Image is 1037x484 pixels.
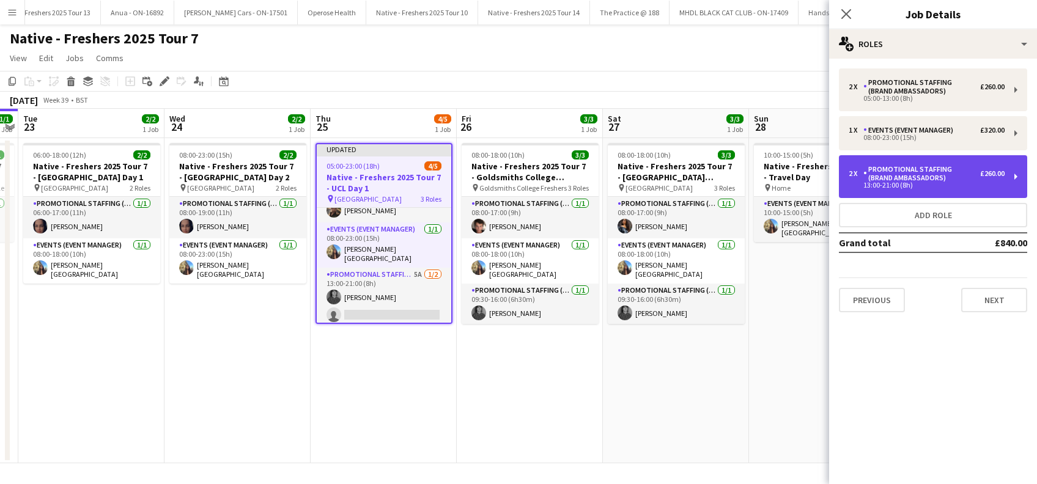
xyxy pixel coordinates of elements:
span: Jobs [65,53,84,64]
span: Goldsmiths College Freshers [479,183,567,193]
app-card-role: Events (Event Manager)1/110:00-15:00 (5h)[PERSON_NAME][GEOGRAPHIC_DATA] [754,197,891,242]
span: 23 [21,120,37,134]
span: Week 39 [40,95,71,105]
div: 1 Job [581,125,597,134]
button: Native - Freshers 2025 Tour 14 [478,1,590,24]
span: 28 [752,120,769,134]
button: Operose Health [298,1,366,24]
span: Comms [96,53,124,64]
span: Edit [39,53,53,64]
div: 05:00-13:00 (8h) [849,95,1005,101]
h3: Native - Freshers 2025 Tour 7 - [GEOGRAPHIC_DATA] London Day 1 [608,161,745,183]
span: 2/2 [133,150,150,159]
div: Promotional Staffing (Brand Ambassadors) [863,165,980,182]
h3: Native - Freshers 2025 Tour 7 - [GEOGRAPHIC_DATA] Day 2 [169,161,306,183]
app-job-card: 08:00-18:00 (10h)3/3Native - Freshers 2025 Tour 7 - Goldsmiths College Freshers Day 1 Goldsmiths ... [462,143,599,324]
div: Updated [317,144,451,154]
app-card-role: Events (Event Manager)1/108:00-18:00 (10h)[PERSON_NAME][GEOGRAPHIC_DATA] [23,238,160,284]
span: [GEOGRAPHIC_DATA] [334,194,402,204]
div: 2 x [849,169,863,178]
app-card-role: Promotional Staffing (Brand Ambassadors)1/109:30-16:00 (6h30m)[PERSON_NAME] [462,284,599,325]
a: View [5,50,32,66]
button: Handshake - 00878 Team 2 [799,1,903,24]
app-job-card: 08:00-18:00 (10h)3/3Native - Freshers 2025 Tour 7 - [GEOGRAPHIC_DATA] London Day 1 [GEOGRAPHIC_DA... [608,143,745,324]
h3: Native - Freshers 2025 Tour 7 - UCL Day 1 [317,172,451,194]
button: Previous [839,288,905,312]
app-card-role: Events (Event Manager)1/108:00-18:00 (10h)[PERSON_NAME][GEOGRAPHIC_DATA] [608,238,745,284]
div: Events (Event Manager) [863,126,958,134]
app-job-card: 10:00-15:00 (5h)1/1Native - Freshers 2025 Tour 7 - Travel Day Home1 RoleEvents (Event Manager)1/1... [754,143,891,242]
button: MHDL BLACK CAT CLUB - ON-17409 [670,1,799,24]
span: 3/3 [726,114,744,123]
div: 08:00-23:00 (15h) [849,134,1005,141]
button: Next [961,288,1027,312]
span: 2/2 [279,150,297,159]
span: Thu [316,113,331,124]
button: Anua - ON-16892 [101,1,174,24]
span: [GEOGRAPHIC_DATA] [626,183,693,193]
app-job-card: 08:00-23:00 (15h)2/2Native - Freshers 2025 Tour 7 - [GEOGRAPHIC_DATA] Day 2 [GEOGRAPHIC_DATA]2 Ro... [169,143,306,284]
span: 08:00-23:00 (15h) [179,150,232,159]
app-card-role: Events (Event Manager)1/108:00-18:00 (10h)[PERSON_NAME][GEOGRAPHIC_DATA] [462,238,599,284]
td: £840.00 [954,233,1027,252]
span: 3 Roles [568,183,589,193]
div: 1 x [849,126,863,134]
span: 3 Roles [714,183,735,193]
div: 1 Job [289,125,304,134]
span: 2/2 [142,114,159,123]
div: 1 Job [142,125,158,134]
button: Add role [839,203,1027,227]
button: Native - Freshers 2025 Tour 10 [366,1,478,24]
span: 26 [460,120,471,134]
span: 2 Roles [276,183,297,193]
div: 1 Job [435,125,451,134]
span: [GEOGRAPHIC_DATA] [41,183,108,193]
td: Grand total [839,233,954,252]
span: 06:00-18:00 (12h) [33,150,86,159]
app-card-role: Promotional Staffing (Brand Ambassadors)1/106:00-17:00 (11h)[PERSON_NAME] [23,197,160,238]
a: Jobs [61,50,89,66]
div: BST [76,95,88,105]
div: £320.00 [980,126,1005,134]
a: Comms [91,50,128,66]
span: 4/5 [424,161,441,170]
app-card-role: Promotional Staffing (Brand Ambassadors)1/108:00-17:00 (9h)[PERSON_NAME] [462,197,599,238]
span: 3/3 [572,150,589,159]
div: Promotional Staffing (Brand Ambassadors) [863,78,980,95]
span: [GEOGRAPHIC_DATA] [187,183,254,193]
span: Tue [23,113,37,124]
button: [PERSON_NAME] Cars - ON-17501 [174,1,298,24]
button: The Practice @ 188 [590,1,670,24]
span: 08:00-18:00 (10h) [618,150,671,159]
h3: Native - Freshers 2025 Tour 7 - Travel Day [754,161,891,183]
div: Roles [829,29,1037,59]
app-card-role: Promotional Staffing (Brand Ambassadors)1/108:00-19:00 (11h)[PERSON_NAME] [169,197,306,238]
div: £260.00 [980,169,1005,178]
span: 08:00-18:00 (10h) [471,150,525,159]
span: Sun [754,113,769,124]
div: £260.00 [980,82,1005,91]
app-card-role: Promotional Staffing (Brand Ambassadors)5A1/213:00-21:00 (8h)[PERSON_NAME] [317,268,451,327]
h3: Native - Freshers 2025 Tour 7 - Goldsmiths College Freshers Day 1 [462,161,599,183]
div: 2 x [849,82,863,91]
span: 3/3 [718,150,735,159]
app-job-card: Updated05:00-23:00 (18h)4/5Native - Freshers 2025 Tour 7 - UCL Day 1 [GEOGRAPHIC_DATA]3 RolesProm... [316,143,452,324]
span: 27 [606,120,621,134]
div: 06:00-18:00 (12h)2/2Native - Freshers 2025 Tour 7 - [GEOGRAPHIC_DATA] Day 1 [GEOGRAPHIC_DATA]2 Ro... [23,143,160,284]
h3: Job Details [829,6,1037,22]
app-card-role: Events (Event Manager)1/108:00-23:00 (15h)[PERSON_NAME][GEOGRAPHIC_DATA] [169,238,306,284]
span: 24 [168,120,185,134]
a: Edit [34,50,58,66]
span: 2 Roles [130,183,150,193]
span: Sat [608,113,621,124]
span: 2/2 [288,114,305,123]
span: 4/5 [434,114,451,123]
span: Fri [462,113,471,124]
div: [DATE] [10,94,38,106]
h3: Native - Freshers 2025 Tour 7 - [GEOGRAPHIC_DATA] Day 1 [23,161,160,183]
